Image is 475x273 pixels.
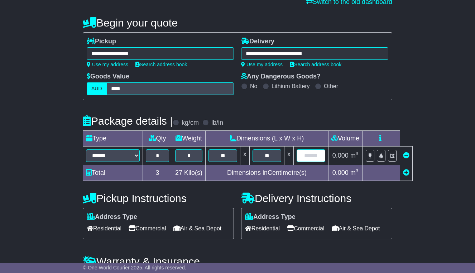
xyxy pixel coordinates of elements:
[272,83,310,90] label: Lithium Battery
[129,223,166,234] span: Commercial
[250,83,257,90] label: No
[143,131,172,147] td: Qty
[290,62,341,67] a: Search address book
[87,82,107,95] label: AUD
[211,119,223,127] label: lb/in
[87,38,116,45] label: Pickup
[87,213,137,221] label: Address Type
[182,119,199,127] label: kg/cm
[172,131,206,147] td: Weight
[241,38,274,45] label: Delivery
[245,213,296,221] label: Address Type
[332,169,349,176] span: 0.000
[87,62,128,67] a: Use my address
[332,223,380,234] span: Air & Sea Depot
[172,165,206,181] td: Kilo(s)
[240,147,250,165] td: x
[241,62,283,67] a: Use my address
[356,151,359,156] sup: 3
[135,62,187,67] a: Search address book
[328,131,363,147] td: Volume
[241,73,321,81] label: Any Dangerous Goods?
[87,223,121,234] span: Residential
[324,83,338,90] label: Other
[83,17,392,29] h4: Begin your quote
[173,223,222,234] span: Air & Sea Depot
[83,165,143,181] td: Total
[83,131,143,147] td: Type
[332,152,349,159] span: 0.000
[245,223,280,234] span: Residential
[83,265,186,270] span: © One World Courier 2025. All rights reserved.
[287,223,324,234] span: Commercial
[83,255,392,267] h4: Warranty & Insurance
[175,169,182,176] span: 27
[356,168,359,173] sup: 3
[143,165,172,181] td: 3
[83,192,234,204] h4: Pickup Instructions
[350,152,359,159] span: m
[350,169,359,176] span: m
[403,152,409,159] a: Remove this item
[87,73,129,81] label: Goods Value
[241,192,392,204] h4: Delivery Instructions
[206,165,328,181] td: Dimensions in Centimetre(s)
[284,147,294,165] td: x
[83,115,173,127] h4: Package details |
[206,131,328,147] td: Dimensions (L x W x H)
[403,169,409,176] a: Add new item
